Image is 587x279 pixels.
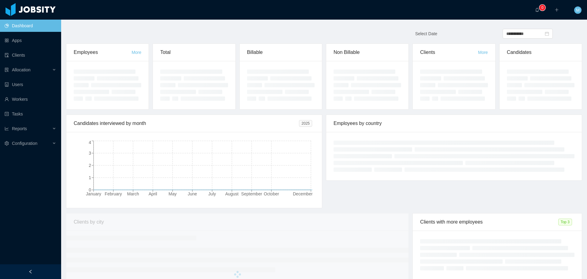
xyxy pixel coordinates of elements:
tspan: April [149,191,157,196]
i: icon: setting [5,141,9,145]
i: icon: bell [535,8,539,12]
span: Select Date [415,31,437,36]
tspan: 4 [89,140,91,145]
span: Allocation [12,67,31,72]
tspan: October [264,191,279,196]
i: icon: calendar [545,32,549,36]
a: icon: pie-chartDashboard [5,20,56,32]
a: icon: profileTasks [5,108,56,120]
tspan: 0 [89,187,91,192]
tspan: 1 [89,175,91,180]
span: Reports [12,126,27,131]
div: Employees by country [334,115,574,132]
tspan: 2 [89,163,91,168]
i: icon: plus [555,8,559,12]
tspan: January [86,191,101,196]
tspan: June [188,191,197,196]
div: Candidates [507,44,574,61]
div: Clients [420,44,478,61]
tspan: February [105,191,122,196]
i: icon: solution [5,68,9,72]
a: icon: userWorkers [5,93,56,105]
span: 2025 [299,120,312,127]
div: Non Billable [334,44,401,61]
tspan: 3 [89,151,91,156]
div: Candidates interviewed by month [74,115,299,132]
span: Configuration [12,141,37,146]
a: More [131,50,141,55]
a: icon: auditClients [5,49,56,61]
span: Top 3 [558,219,572,225]
tspan: September [241,191,262,196]
i: icon: line-chart [5,126,9,131]
a: More [478,50,488,55]
tspan: March [127,191,139,196]
tspan: July [208,191,216,196]
tspan: December [293,191,313,196]
a: icon: robotUsers [5,78,56,91]
span: M [576,6,580,14]
div: Clients with more employees [420,213,558,231]
tspan: May [168,191,176,196]
div: Total [160,44,228,61]
a: icon: appstoreApps [5,34,56,47]
tspan: August [225,191,239,196]
div: Billable [247,44,315,61]
sup: 0 [539,5,545,11]
div: Employees [74,44,131,61]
